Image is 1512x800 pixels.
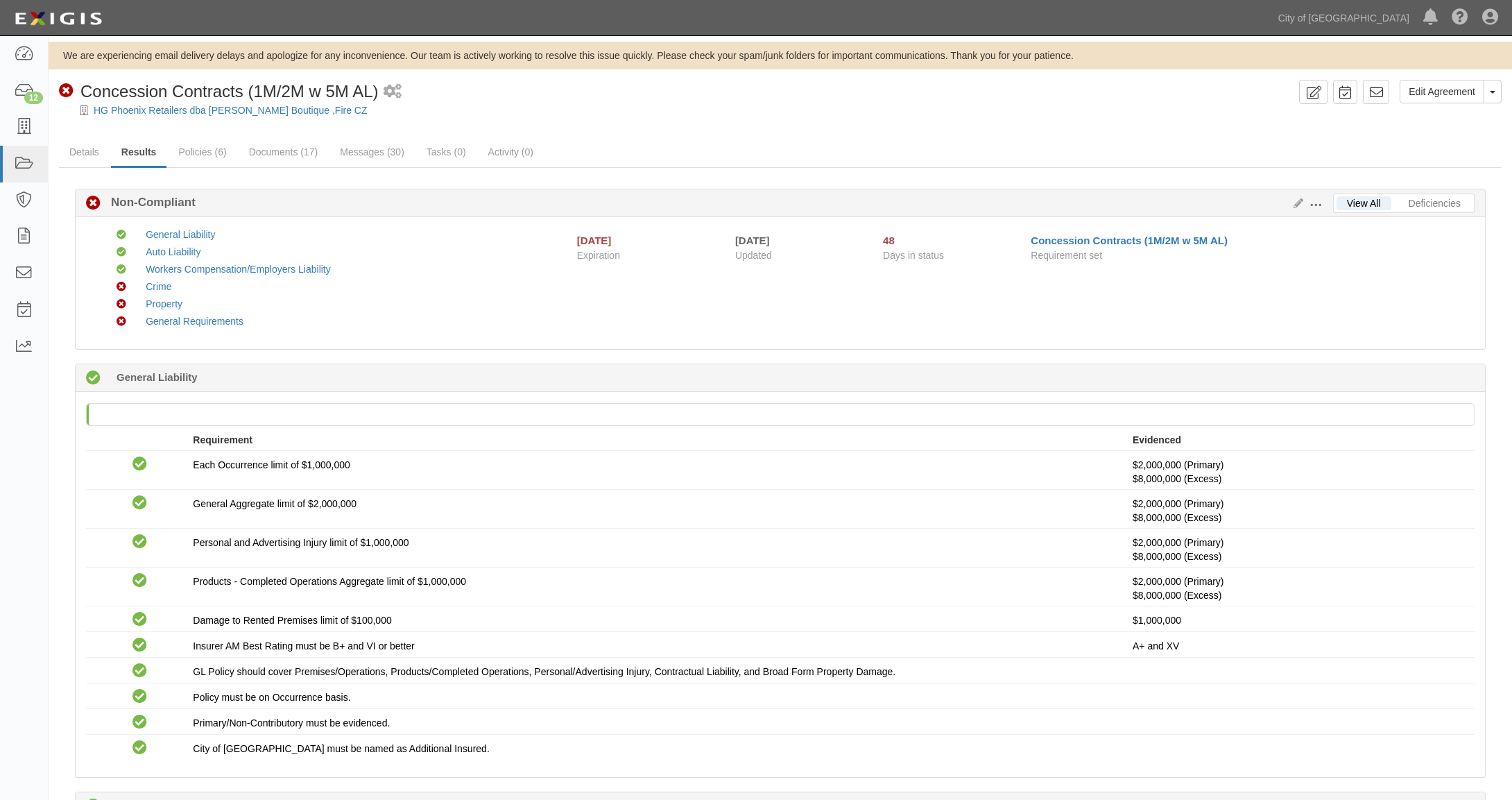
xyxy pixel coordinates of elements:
i: Compliant [132,690,147,704]
span: Insurer AM Best Rating must be B+ and VI or better [193,640,414,652]
span: City of [GEOGRAPHIC_DATA] must be named as Additional Insured. [193,743,489,754]
strong: Evidenced [1133,434,1181,445]
div: Concession Contracts (1M/2M w 5M AL) [59,80,378,103]
a: Property [146,298,182,309]
i: Compliant [132,574,147,588]
p: $2,000,000 (Primary) [1133,575,1464,602]
a: Edit Agreement [1400,80,1484,103]
a: General Requirements [146,316,243,327]
i: Compliant [132,457,147,472]
span: Damage to Rented Premises limit of $100,000 [193,615,391,626]
i: Compliant [117,265,126,275]
span: General Aggregate limit of $2,000,000 [193,498,356,509]
span: Days in status [883,250,944,261]
span: Policy #AUC484652602 Insurer: American Guarantee and Liability Ins Co [1133,590,1221,601]
span: Each Occurrence limit of $1,000,000 [193,459,350,470]
span: Updated [735,250,772,261]
i: Compliant [132,741,147,756]
span: Products - Completed Operations Aggregate limit of $1,000,000 [193,576,466,587]
div: [DATE] [735,233,862,248]
i: Non-Compliant [86,196,101,211]
span: Requirement set [1031,250,1102,261]
div: 12 [24,92,43,104]
i: Help Center - Complianz [1452,10,1468,26]
div: We are experiencing email delivery delays and apologize for any inconvenience. Our team is active... [49,49,1512,62]
b: General Liability [117,370,198,384]
i: Compliant [132,664,147,679]
span: Policy #AUC484652602 Insurer: American Guarantee and Liability Ins Co [1133,473,1221,484]
a: General Liability [146,229,215,240]
a: Documents (17) [239,138,329,166]
span: Primary/Non-Contributory must be evidenced. [193,717,390,729]
a: HG Phoenix Retailers dba [PERSON_NAME] Boutique ,Fire CZ [94,105,368,116]
a: Concession Contracts (1M/2M w 5M AL) [1031,235,1228,246]
i: Compliant [117,230,126,240]
span: Expiration [577,248,725,262]
i: 1 scheduled workflow [384,85,402,99]
a: Edit Results [1288,198,1303,209]
i: Compliant [132,535,147,550]
div: Since 07/01/2025 [883,233,1020,248]
b: Non-Compliant [101,194,196,211]
div: [DATE] [577,233,612,248]
a: City of [GEOGRAPHIC_DATA] [1271,4,1416,32]
span: Personal and Advertising Injury limit of $1,000,000 [193,537,409,548]
i: Non-Compliant [117,300,126,309]
a: Details [59,138,110,166]
i: Compliant [132,715,147,730]
i: Non-Compliant [59,84,74,99]
i: Compliant [132,638,147,653]
a: Crime [146,281,171,292]
a: Deficiencies [1398,196,1471,210]
span: Policy #AUC484652602 Insurer: American Guarantee and Liability Ins Co [1133,512,1221,523]
i: Compliant [132,496,147,511]
span: Policy must be on Occurrence basis. [193,692,350,703]
i: Compliant 26 days (since 07/23/2025) [86,371,101,386]
strong: Requirement [193,434,252,445]
p: $1,000,000 [1133,613,1464,627]
img: logo-5460c22ac91f19d4615b14bd174203de0afe785f0fc80cf4dbbc73dc1793850b.png [10,6,106,31]
a: Messages (30) [329,138,415,166]
a: Activity (0) [478,138,544,166]
i: Compliant [132,613,147,627]
i: Compliant [117,248,126,257]
i: Non-Compliant [117,317,126,327]
span: Policy #AUC484652602 Insurer: American Guarantee and Liability Ins Co [1133,551,1221,562]
span: GL Policy should cover Premises/Operations, Products/Completed Operations, Personal/Advertising I... [193,666,895,677]
p: A+ and XV [1133,639,1464,653]
a: Results [111,138,167,168]
i: Non-Compliant [117,282,126,292]
a: Auto Liability [146,246,200,257]
p: $2,000,000 (Primary) [1133,536,1464,563]
a: Workers Compensation/Employers Liability [146,264,331,275]
a: View All [1337,196,1391,210]
span: Concession Contracts (1M/2M w 5M AL) [80,82,378,101]
a: Tasks (0) [416,138,476,166]
p: $2,000,000 (Primary) [1133,497,1464,525]
a: Policies (6) [168,138,237,166]
p: $2,000,000 (Primary) [1133,458,1464,486]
